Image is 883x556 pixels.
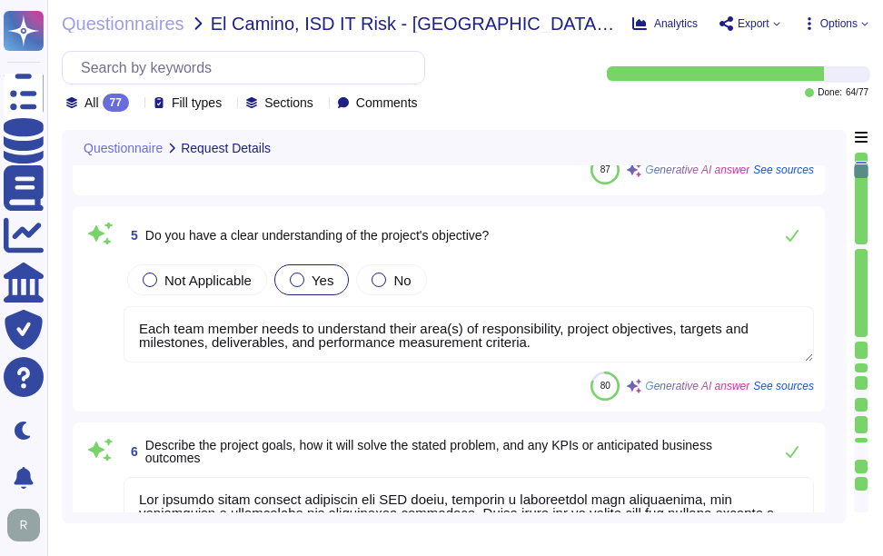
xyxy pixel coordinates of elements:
span: All [84,96,99,109]
textarea: Each team member needs to understand their area(s) of responsibility, project objectives, targets... [124,306,814,362]
span: Export [738,18,769,29]
span: 6 [124,445,138,458]
span: 87 [600,164,610,174]
span: Questionnaire [84,142,163,154]
span: Describe the project goals, how it will solve the stated problem, and any KPIs or anticipated bus... [145,438,712,465]
span: El Camino, ISD IT Risk - [GEOGRAPHIC_DATA], ISD IT Risk [211,15,618,33]
span: See sources [753,164,814,175]
span: No [393,273,411,288]
span: Do you have a clear understanding of the project's objective? [145,228,490,243]
span: Sections [264,96,313,109]
span: See sources [753,381,814,392]
div: 77 [103,94,129,112]
span: Options [820,18,858,29]
span: Done: [818,88,842,97]
span: Not Applicable [164,273,252,288]
span: Generative AI answer [645,381,749,392]
span: Questionnaires [62,15,184,33]
span: Comments [356,96,418,109]
span: Fill types [172,96,222,109]
span: 64 / 77 [846,88,868,97]
button: Analytics [632,16,698,31]
button: user [4,505,53,545]
span: 80 [600,381,610,391]
span: Analytics [654,18,698,29]
span: Yes [312,273,333,288]
span: 5 [124,229,138,242]
span: Request Details [181,142,271,154]
span: Generative AI answer [645,164,749,175]
input: Search by keywords [72,52,424,84]
img: user [7,509,40,541]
